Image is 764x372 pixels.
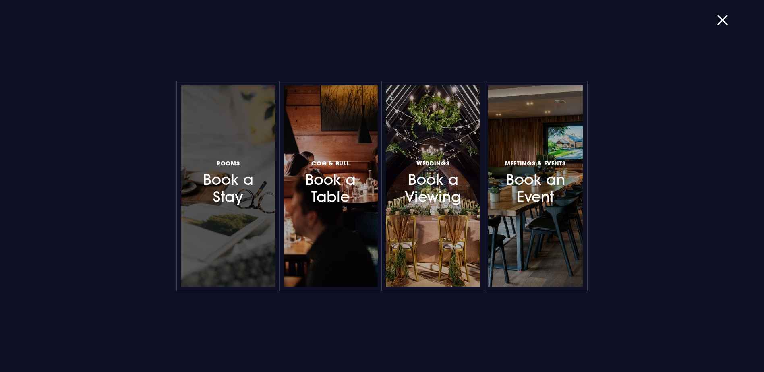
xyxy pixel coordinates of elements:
[181,85,275,287] a: RoomsBook a Stay
[500,158,570,206] h3: Book an Event
[386,85,480,287] a: WeddingsBook a Viewing
[398,158,468,206] h3: Book a Viewing
[217,159,240,167] span: Rooms
[416,159,450,167] span: Weddings
[296,158,366,206] h3: Book a Table
[488,85,582,287] a: Meetings & EventsBook an Event
[505,159,566,167] span: Meetings & Events
[311,159,350,167] span: Coq & Bull
[193,158,263,206] h3: Book a Stay
[284,85,378,287] a: Coq & BullBook a Table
